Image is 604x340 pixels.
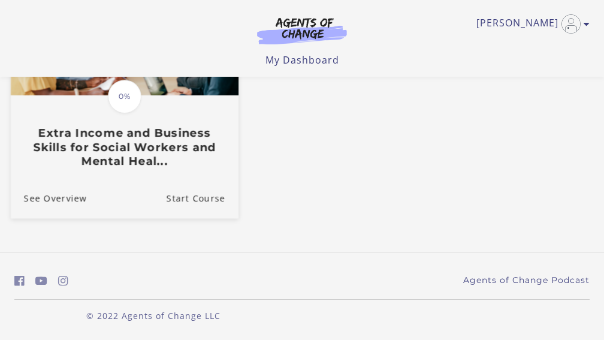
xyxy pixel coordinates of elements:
[58,275,68,287] i: https://www.instagram.com/agentsofchangeprep/ (Open in a new window)
[108,80,141,113] span: 0%
[14,275,25,287] i: https://www.facebook.com/groups/aswbtestprep (Open in a new window)
[244,17,360,44] img: Agents of Change Logo
[476,14,584,34] a: Toggle menu
[24,126,225,168] h3: Extra Income and Business Skills for Social Workers and Mental Heal...
[35,275,47,287] i: https://www.youtube.com/c/AgentsofChangeTestPrepbyMeaganMitchell (Open in a new window)
[265,53,339,67] a: My Dashboard
[58,272,68,290] a: https://www.instagram.com/agentsofchangeprep/ (Open in a new window)
[14,309,292,322] p: © 2022 Agents of Change LLC
[35,272,47,290] a: https://www.youtube.com/c/AgentsofChangeTestPrepbyMeaganMitchell (Open in a new window)
[14,272,25,290] a: https://www.facebook.com/groups/aswbtestprep (Open in a new window)
[463,274,590,287] a: Agents of Change Podcast
[167,177,238,218] a: Extra Income and Business Skills for Social Workers and Mental Heal...: Resume Course
[11,177,87,218] a: Extra Income and Business Skills for Social Workers and Mental Heal...: See Overview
